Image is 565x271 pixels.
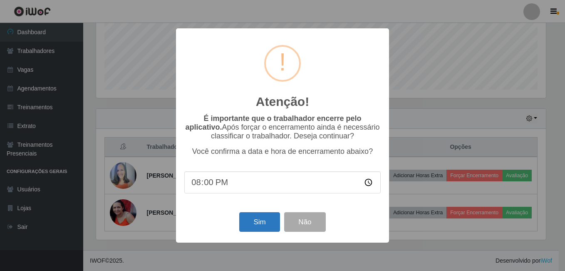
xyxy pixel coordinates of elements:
[184,147,381,156] p: Você confirma a data e hora de encerramento abaixo?
[185,114,361,131] b: É importante que o trabalhador encerre pelo aplicativo.
[256,94,309,109] h2: Atenção!
[184,114,381,141] p: Após forçar o encerramento ainda é necessário classificar o trabalhador. Deseja continuar?
[239,212,280,232] button: Sim
[284,212,325,232] button: Não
